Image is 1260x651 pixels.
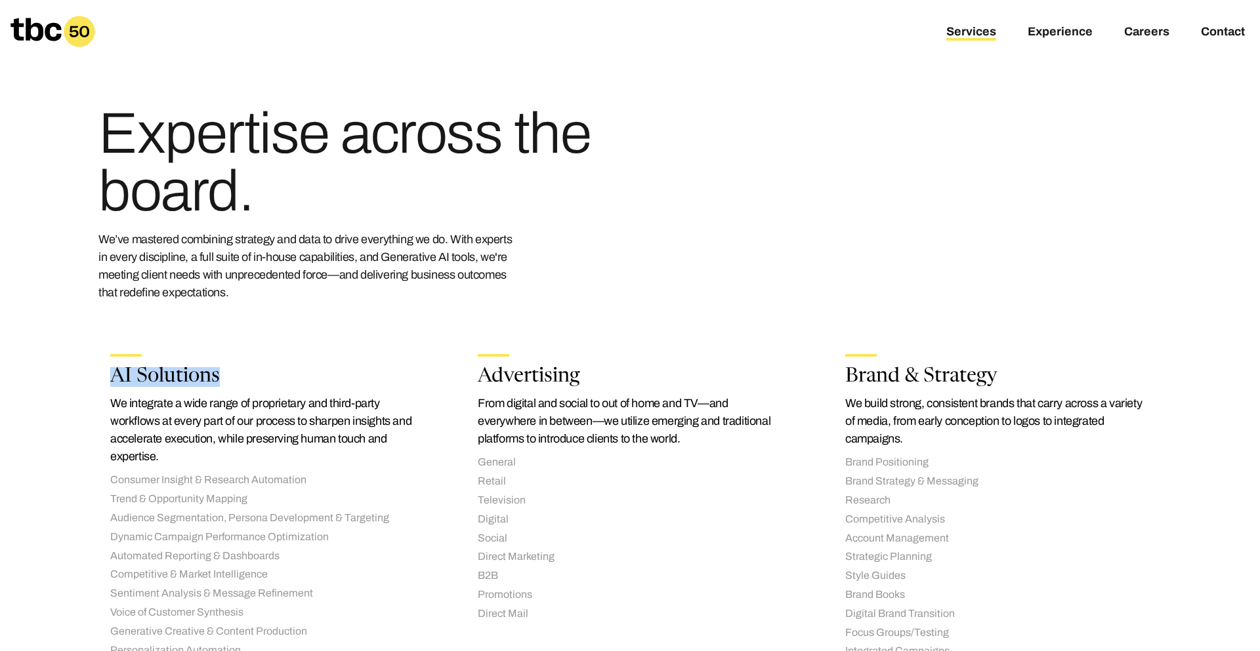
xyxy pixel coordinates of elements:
[845,456,1150,469] li: Brand Positioning
[110,568,415,582] li: Competitive & Market Intelligence
[845,588,1150,602] li: Brand Books
[1201,25,1245,41] a: Contact
[478,367,782,387] h2: Advertising
[478,569,782,583] li: B2B
[478,494,782,507] li: Television
[98,231,518,302] p: We’ve mastered combining strategy and data to drive everything we do. With experts in every disci...
[845,395,1150,448] p: We build strong, consistent brands that carry across a variety of media, from early conception to...
[845,513,1150,526] li: Competitive Analysis
[845,569,1150,583] li: Style Guides
[946,25,996,41] a: Services
[478,550,782,564] li: Direct Marketing
[478,588,782,602] li: Promotions
[845,607,1150,621] li: Digital Brand Transition
[110,395,415,465] p: We integrate a wide range of proprietary and third-party workflows at every part of our process t...
[110,473,415,487] li: Consumer Insight & Research Automation
[845,367,1150,387] h2: Brand & Strategy
[110,492,415,506] li: Trend & Opportunity Mapping
[110,587,415,601] li: Sentiment Analysis & Message Refinement
[10,16,95,47] a: Homepage
[1124,25,1169,41] a: Careers
[110,549,415,563] li: Automated Reporting & Dashboards
[845,532,1150,545] li: Account Management
[110,530,415,544] li: Dynamic Campaign Performance Optimization
[110,606,415,620] li: Voice of Customer Synthesis
[478,395,782,448] p: From digital and social to out of home and TV—and everywhere in between—we utilize emerging and t...
[478,475,782,488] li: Retail
[845,550,1150,564] li: Strategic Planning
[1028,25,1093,41] a: Experience
[110,625,415,639] li: Generative Creative & Content Production
[478,456,782,469] li: General
[98,105,602,220] h1: Expertise across the board.
[110,367,415,387] h2: AI Solutions
[110,511,415,525] li: Audience Segmentation, Persona Development & Targeting
[478,607,782,621] li: Direct Mail
[845,494,1150,507] li: Research
[845,626,1150,640] li: Focus Groups/Testing
[478,513,782,526] li: Digital
[845,475,1150,488] li: Brand Strategy & Messaging
[478,532,782,545] li: Social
